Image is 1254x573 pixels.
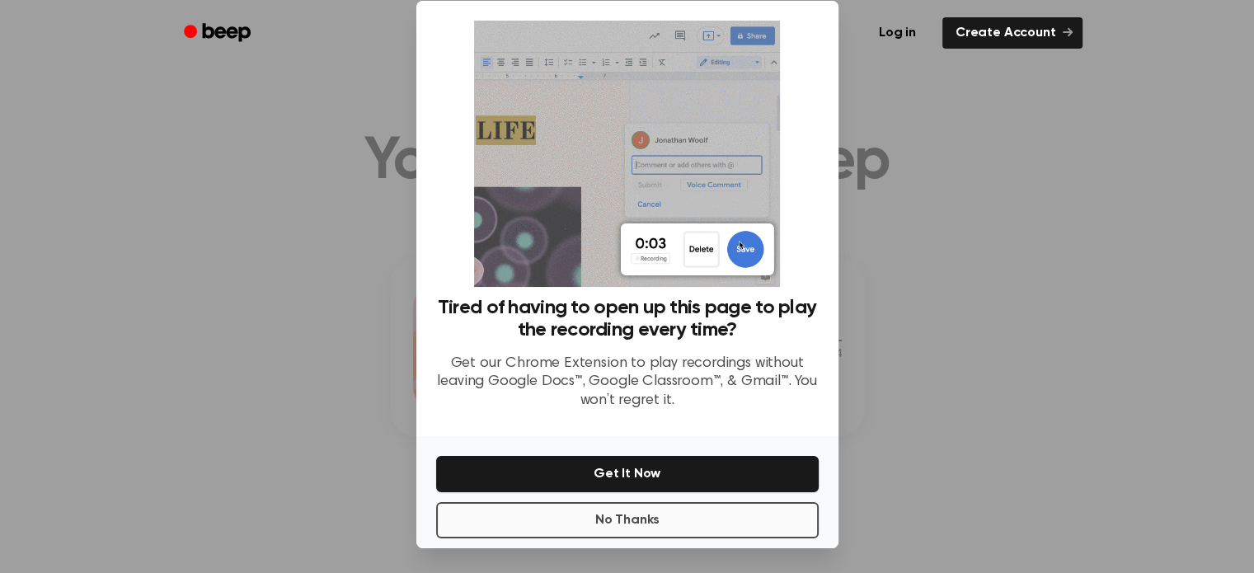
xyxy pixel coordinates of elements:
button: Get It Now [436,456,819,492]
h3: Tired of having to open up this page to play the recording every time? [436,297,819,341]
button: No Thanks [436,502,819,538]
a: Beep [172,17,265,49]
p: Get our Chrome Extension to play recordings without leaving Google Docs™, Google Classroom™, & Gm... [436,355,819,411]
img: Beep extension in action [474,21,780,287]
a: Log in [862,14,932,52]
a: Create Account [942,17,1083,49]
